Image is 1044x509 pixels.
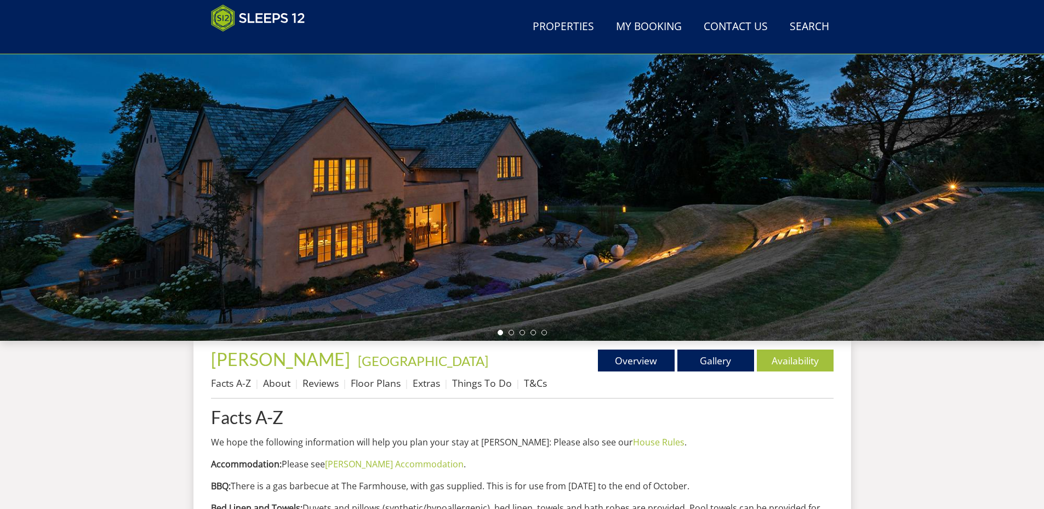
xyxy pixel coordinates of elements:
[633,436,684,448] a: House Rules
[211,408,834,427] a: Facts A-Z
[358,353,488,369] a: [GEOGRAPHIC_DATA]
[211,348,353,370] a: [PERSON_NAME]
[211,479,834,493] p: There is a gas barbecue at The Farmhouse, with gas supplied. This is for use from [DATE] to the e...
[325,458,464,470] a: [PERSON_NAME] Accommodation
[211,348,350,370] span: [PERSON_NAME]
[528,15,598,39] a: Properties
[757,350,834,371] a: Availability
[612,15,686,39] a: My Booking
[206,38,321,48] iframe: Customer reviews powered by Trustpilot
[351,376,401,390] a: Floor Plans
[598,350,675,371] a: Overview
[699,15,772,39] a: Contact Us
[452,376,512,390] a: Things To Do
[211,4,305,32] img: Sleeps 12
[263,376,290,390] a: About
[785,15,834,39] a: Search
[413,376,440,390] a: Extras
[524,376,547,390] a: T&Cs
[677,350,754,371] a: Gallery
[211,480,231,492] strong: BBQ:
[211,376,251,390] a: Facts A-Z
[353,353,488,369] span: -
[211,436,834,449] p: We hope the following information will help you plan your stay at [PERSON_NAME]: Please also see ...
[211,457,834,471] p: Please see .
[303,376,339,390] a: Reviews
[211,458,282,470] strong: Accommodation:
